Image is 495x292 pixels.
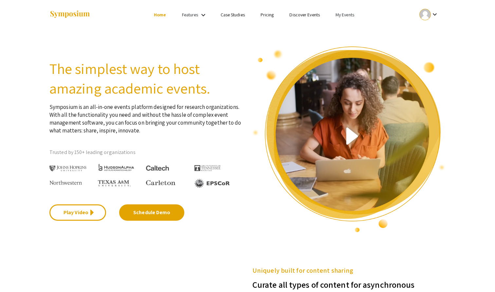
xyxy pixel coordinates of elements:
[98,163,135,171] img: HudsonAlpha
[119,204,184,221] a: Schedule Demo
[98,180,131,187] img: Texas A&M University
[49,180,82,184] img: Northwestern
[49,147,243,157] p: Trusted by 150+ leading organizations
[146,180,175,185] img: Carleton
[199,11,207,19] mat-icon: Expand Features list
[49,10,90,19] img: Symposium by ForagerOne
[336,12,354,18] a: My Events
[194,179,230,188] img: EPSCOR
[49,59,243,98] h2: The simplest way to host amazing academic events.
[49,98,243,134] p: Symposium is an all-in-one events platform designed for research organizations. With all the func...
[289,12,320,18] a: Discover Events
[182,12,198,18] a: Features
[221,12,245,18] a: Case Studies
[154,12,166,18] a: Home
[146,165,169,171] img: Caltech
[431,10,439,18] mat-icon: Expand account dropdown
[252,266,446,275] h5: Uniquely built for content sharing
[261,12,274,18] a: Pricing
[412,7,446,22] button: Expand account dropdown
[194,165,221,171] img: The University of Tennessee
[49,165,86,172] img: Johns Hopkins University
[49,204,106,221] a: Play Video
[252,46,446,233] img: video overview of Symposium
